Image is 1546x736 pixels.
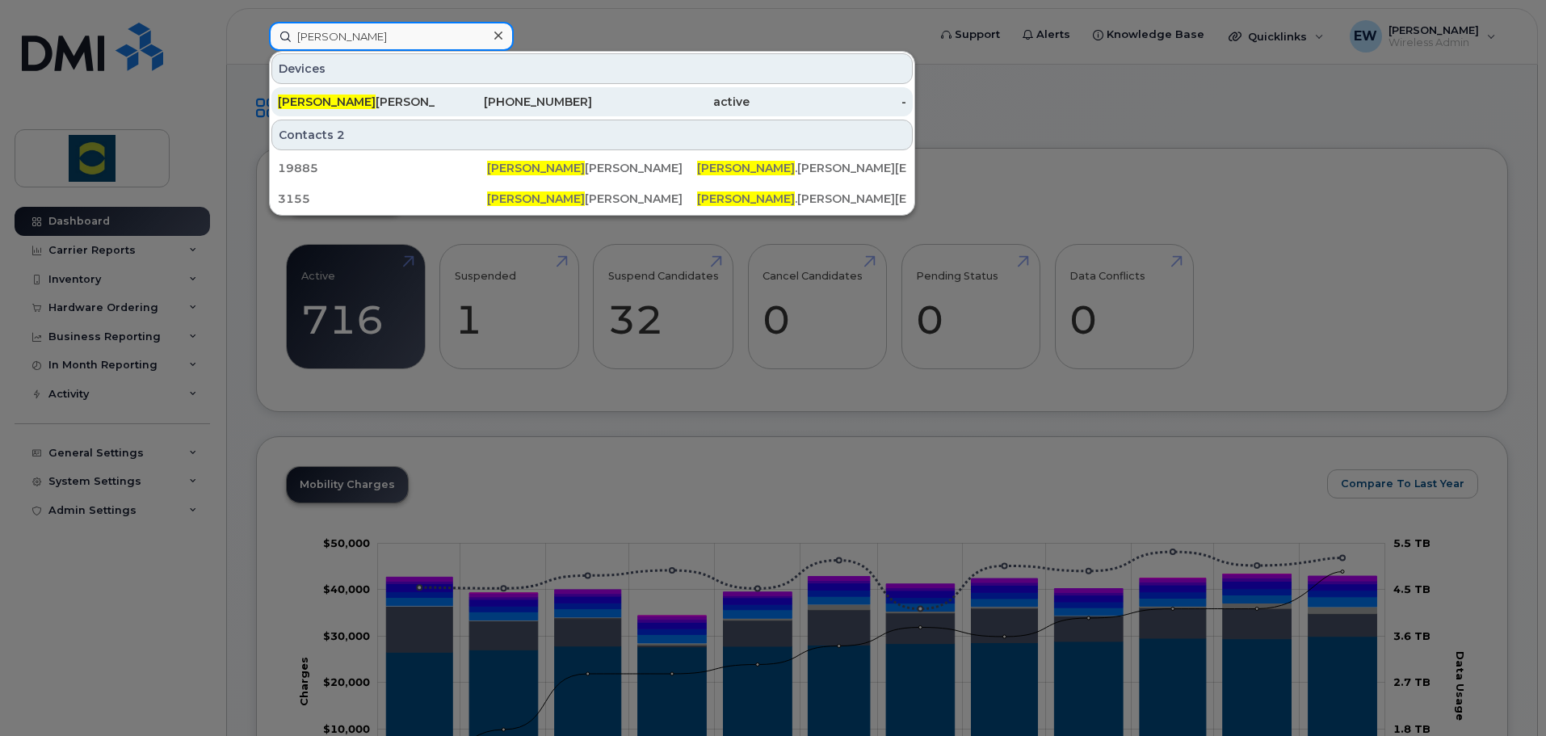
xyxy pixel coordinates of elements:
[487,191,696,207] div: [PERSON_NAME]
[487,191,585,206] span: [PERSON_NAME]
[271,53,913,84] div: Devices
[487,160,696,176] div: [PERSON_NAME]
[278,160,487,176] div: 19885
[271,184,913,213] a: 3155[PERSON_NAME][PERSON_NAME][PERSON_NAME].[PERSON_NAME][EMAIL_ADDRESS][DOMAIN_NAME]
[271,87,913,116] a: [PERSON_NAME][PERSON_NAME][PHONE_NUMBER]active-
[278,191,487,207] div: 3155
[271,154,913,183] a: 19885[PERSON_NAME][PERSON_NAME][PERSON_NAME].[PERSON_NAME][EMAIL_ADDRESS][DOMAIN_NAME]
[278,95,376,109] span: [PERSON_NAME]
[697,191,906,207] div: .[PERSON_NAME][EMAIL_ADDRESS][DOMAIN_NAME]
[592,94,750,110] div: active
[697,160,906,176] div: .[PERSON_NAME][EMAIL_ADDRESS][DOMAIN_NAME]
[487,161,585,175] span: [PERSON_NAME]
[435,94,593,110] div: [PHONE_NUMBER]
[271,120,913,150] div: Contacts
[337,127,345,143] span: 2
[278,94,435,110] div: [PERSON_NAME]
[697,161,795,175] span: [PERSON_NAME]
[750,94,907,110] div: -
[697,191,795,206] span: [PERSON_NAME]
